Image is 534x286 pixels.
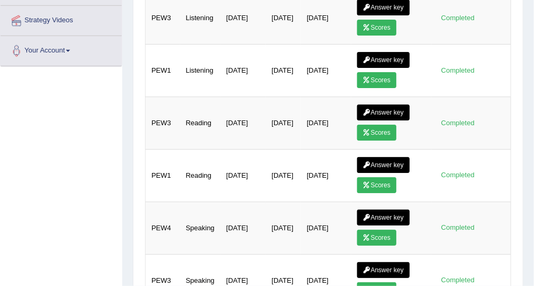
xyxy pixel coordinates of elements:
a: Answer key [357,52,410,68]
a: Answer key [357,157,410,173]
td: [DATE] [301,45,351,97]
td: Speaking [180,202,221,255]
a: Answer key [357,262,410,278]
div: Completed [437,117,479,128]
a: Answer key [357,105,410,120]
a: Scores [357,177,396,193]
div: Completed [437,275,479,286]
td: [DATE] [221,45,266,97]
a: Scores [357,72,396,88]
td: [DATE] [301,202,351,255]
td: [DATE] [221,202,266,255]
a: Scores [357,20,396,36]
div: Completed [437,170,479,181]
td: [DATE] [221,150,266,202]
td: [DATE] [266,150,301,202]
td: Reading [180,97,221,150]
td: [DATE] [301,150,351,202]
td: [DATE] [266,45,301,97]
td: Listening [180,45,221,97]
a: Scores [357,125,396,141]
a: Your Account [1,36,122,63]
div: Completed [437,222,479,233]
td: PEW1 [146,150,180,202]
a: Answer key [357,210,410,226]
div: Completed [437,65,479,76]
td: PEW3 [146,97,180,150]
div: Completed [437,12,479,23]
td: PEW4 [146,202,180,255]
td: [DATE] [221,97,266,150]
a: Strategy Videos [1,6,122,32]
td: [DATE] [266,97,301,150]
a: Scores [357,230,396,246]
td: Reading [180,150,221,202]
td: [DATE] [266,202,301,255]
td: [DATE] [301,97,351,150]
td: PEW1 [146,45,180,97]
